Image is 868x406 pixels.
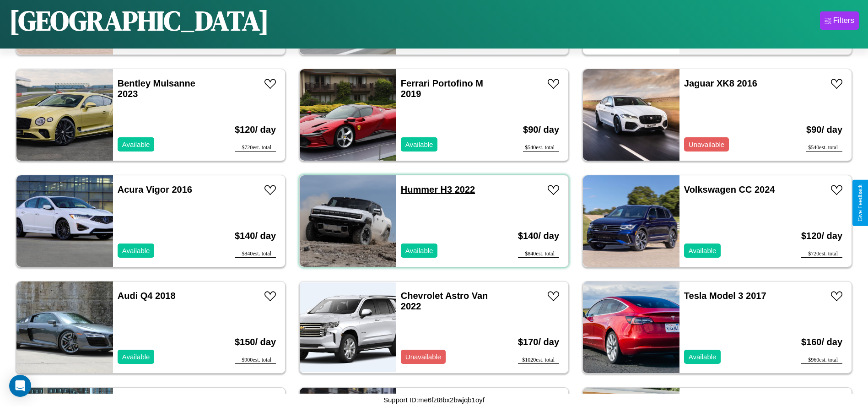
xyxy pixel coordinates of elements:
div: Give Feedback [857,184,863,222]
h3: $ 150 / day [235,328,276,357]
a: Volkswagen CC 2024 [684,184,775,195]
h3: $ 140 / day [235,222,276,250]
div: $ 840 est. total [235,250,276,258]
div: Open Intercom Messenger [9,375,31,397]
h1: [GEOGRAPHIC_DATA] [9,2,269,39]
div: $ 540 est. total [523,144,559,152]
h3: $ 90 / day [806,115,842,144]
p: Available [405,138,433,151]
p: Available [122,244,150,257]
div: $ 1020 est. total [518,357,559,364]
div: $ 720 est. total [235,144,276,152]
p: Available [122,138,150,151]
div: $ 540 est. total [806,144,842,152]
p: Available [689,244,717,257]
p: Available [689,351,717,363]
h3: $ 170 / day [518,328,559,357]
p: Unavailable [405,351,441,363]
a: Chevrolet Astro Van 2022 [401,291,488,311]
a: Hummer H3 2022 [401,184,475,195]
h3: $ 120 / day [801,222,842,250]
a: Ferrari Portofino M 2019 [401,78,483,99]
h3: $ 140 / day [518,222,559,250]
p: Unavailable [689,138,724,151]
a: Tesla Model 3 2017 [684,291,766,301]
a: Audi Q4 2018 [118,291,176,301]
p: Available [405,244,433,257]
p: Support ID: me6fzt8bx2bwjqb1oyf [383,394,485,406]
a: Jaguar XK8 2016 [684,78,757,88]
a: Acura Vigor 2016 [118,184,192,195]
div: $ 960 est. total [801,357,842,364]
div: $ 900 est. total [235,357,276,364]
a: Bentley Mulsanne 2023 [118,78,195,99]
p: Available [122,351,150,363]
div: Filters [833,16,854,25]
button: Filters [820,11,859,30]
h3: $ 120 / day [235,115,276,144]
div: $ 720 est. total [801,250,842,258]
h3: $ 90 / day [523,115,559,144]
h3: $ 160 / day [801,328,842,357]
div: $ 840 est. total [518,250,559,258]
